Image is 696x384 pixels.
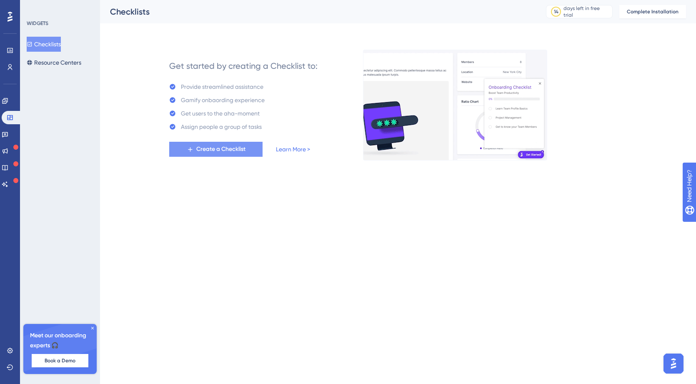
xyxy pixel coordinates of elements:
button: Complete Installation [619,5,686,18]
span: Create a Checklist [196,144,245,154]
span: Complete Installation [627,8,678,15]
div: Assign people a group of tasks [181,122,262,132]
button: Checklists [27,37,61,52]
div: Gamify onbaording experience [181,95,265,105]
div: Get users to the aha-moment [181,108,260,118]
div: days left in free trial [563,5,610,18]
div: Get started by creating a Checklist to: [169,60,318,72]
button: Resource Centers [27,55,81,70]
img: e28e67207451d1beac2d0b01ddd05b56.gif [363,50,547,161]
div: WIDGETS [27,20,48,27]
span: Book a Demo [45,357,75,364]
span: Need Help? [20,2,52,12]
div: Provide streamlined assistance [181,82,263,92]
iframe: UserGuiding AI Assistant Launcher [661,351,686,376]
span: Meet our onboarding experts 🎧 [30,331,90,351]
a: Learn More > [276,144,310,154]
button: Create a Checklist [169,142,263,157]
div: Checklists [110,6,525,18]
div: 14 [554,8,558,15]
button: Book a Demo [32,354,88,367]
